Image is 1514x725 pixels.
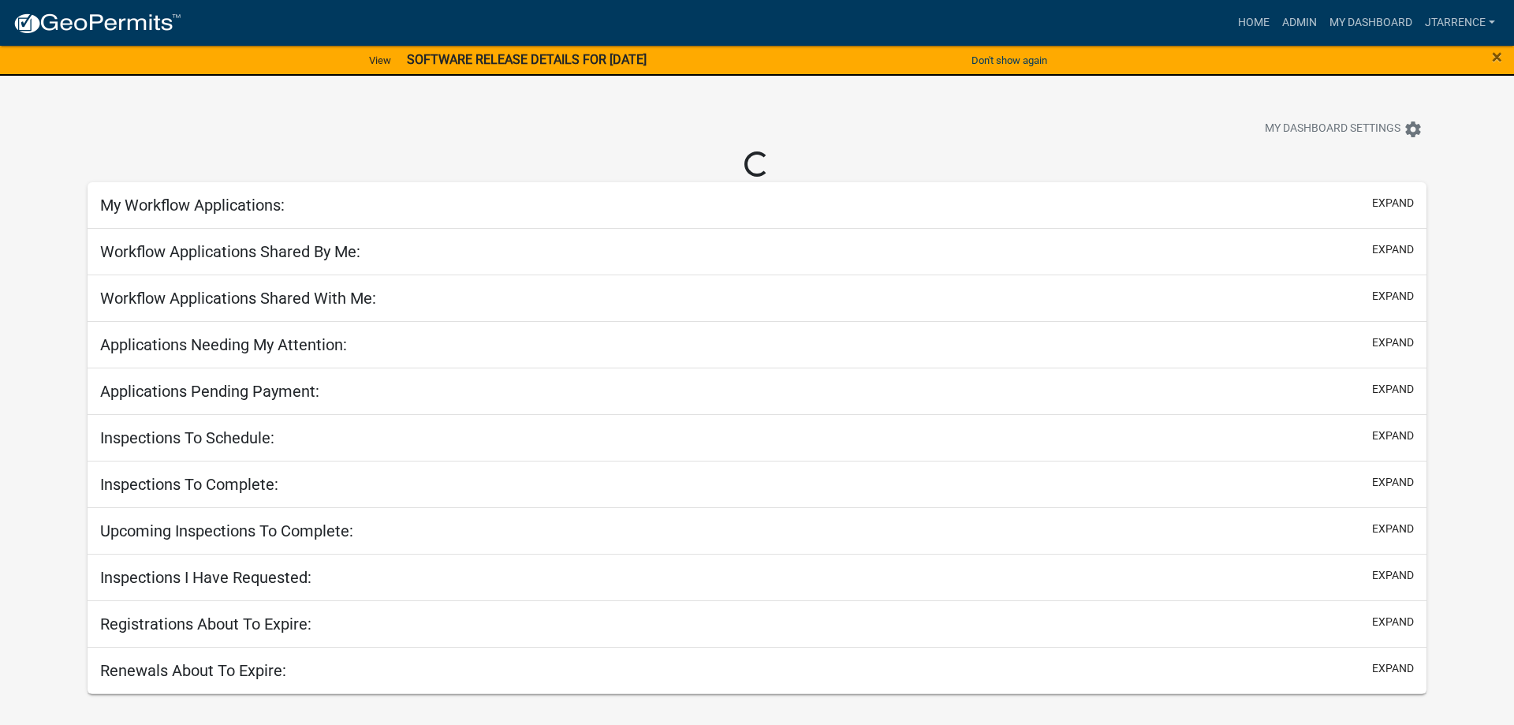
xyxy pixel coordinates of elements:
a: View [363,47,397,73]
button: expand [1372,334,1414,351]
a: jtarrence [1419,8,1501,38]
h5: Renewals About To Expire: [100,661,286,680]
button: My Dashboard Settingssettings [1252,114,1435,144]
button: expand [1372,195,1414,211]
button: expand [1372,381,1414,398]
button: expand [1372,474,1414,491]
h5: My Workflow Applications: [100,196,285,215]
button: expand [1372,428,1414,444]
h5: Workflow Applications Shared By Me: [100,242,360,261]
span: × [1492,46,1502,68]
a: My Dashboard [1323,8,1419,38]
button: expand [1372,241,1414,258]
strong: SOFTWARE RELEASE DETAILS FOR [DATE] [407,52,647,67]
h5: Inspections I Have Requested: [100,568,311,587]
h5: Registrations About To Expire: [100,615,311,633]
h5: Inspections To Complete: [100,475,278,494]
i: settings [1404,120,1423,139]
h5: Applications Needing My Attention: [100,335,347,354]
button: expand [1372,288,1414,305]
h5: Upcoming Inspections To Complete: [100,521,353,540]
a: Home [1232,8,1276,38]
button: expand [1372,660,1414,677]
h5: Applications Pending Payment: [100,382,319,401]
span: My Dashboard Settings [1265,120,1400,139]
button: expand [1372,567,1414,584]
button: Don't show again [965,47,1053,73]
button: expand [1372,521,1414,537]
h5: Inspections To Schedule: [100,428,274,447]
button: Close [1492,47,1502,66]
button: expand [1372,614,1414,630]
a: Admin [1276,8,1323,38]
h5: Workflow Applications Shared With Me: [100,289,376,308]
